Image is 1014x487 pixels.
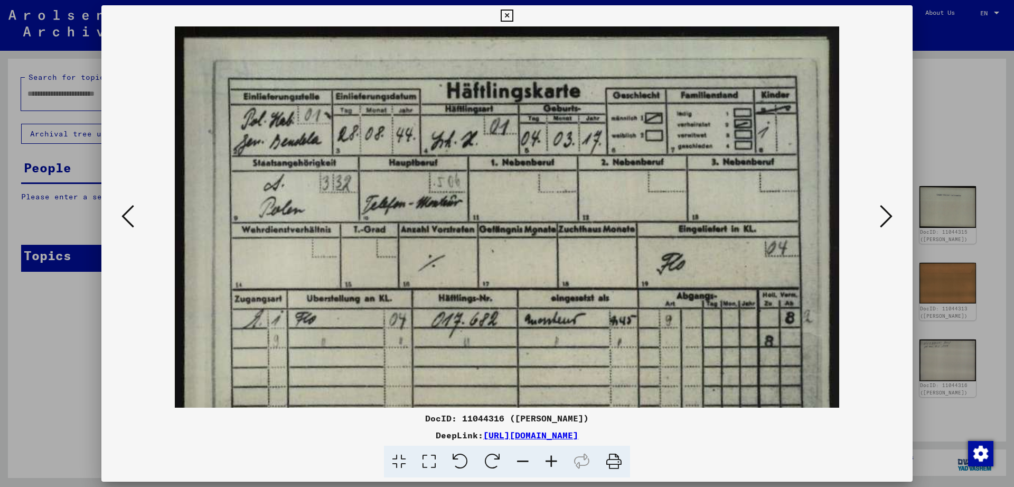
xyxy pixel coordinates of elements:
div: DocID: 11044316 ([PERSON_NAME]) [101,412,913,425]
img: Change consent [968,441,993,466]
div: DeepLink: [101,429,913,442]
a: [URL][DOMAIN_NAME] [483,430,578,440]
div: Change consent [968,440,993,466]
